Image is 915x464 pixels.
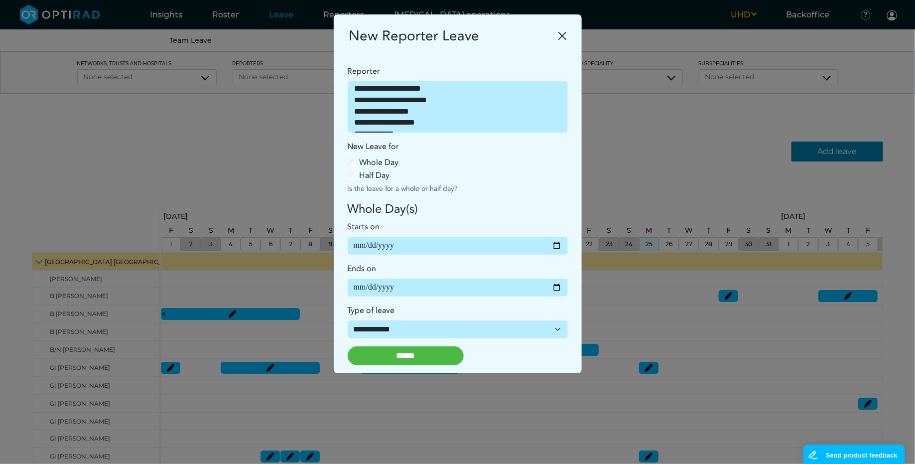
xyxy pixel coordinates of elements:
label: Ends on [348,263,377,275]
small: Is the leave for a whole or half day? [348,184,458,193]
label: Type of leave [348,305,395,316]
label: Whole Day [360,156,399,168]
button: Close [554,28,570,44]
label: Starts on [348,221,380,233]
h5: New Reporter Leave [349,25,480,46]
label: Half Day [360,169,390,181]
label: Reporter [348,65,381,77]
h4: Whole Day(s) [342,202,574,217]
label: New Leave for [348,141,399,153]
